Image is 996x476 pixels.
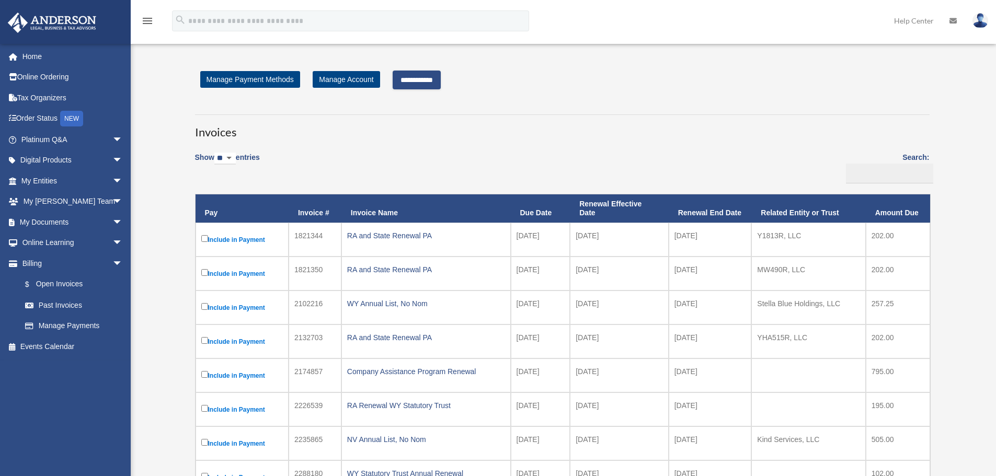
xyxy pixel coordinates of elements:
a: Manage Account [313,71,380,88]
span: arrow_drop_down [112,191,133,213]
span: arrow_drop_down [112,233,133,254]
div: RA and State Renewal PA [347,330,505,345]
td: 202.00 [866,324,930,358]
div: RA Renewal WY Statutory Trust [347,398,505,413]
a: $Open Invoices [15,274,128,295]
th: Invoice Name: activate to sort column ascending [341,194,511,223]
div: Company Assistance Program Renewal [347,364,505,379]
th: Related Entity or Trust: activate to sort column ascending [751,194,865,223]
a: My Entitiesarrow_drop_down [7,170,139,191]
a: Online Learningarrow_drop_down [7,233,139,253]
td: [DATE] [511,291,570,324]
td: [DATE] [669,257,752,291]
td: [DATE] [511,392,570,426]
a: Tax Organizers [7,87,139,108]
label: Include in Payment [201,267,283,280]
img: User Pic [972,13,988,28]
input: Include in Payment [201,439,208,446]
a: Billingarrow_drop_down [7,253,133,274]
a: Order StatusNEW [7,108,139,130]
td: 795.00 [866,358,930,392]
span: arrow_drop_down [112,150,133,171]
span: arrow_drop_down [112,253,133,274]
a: Platinum Q&Aarrow_drop_down [7,129,139,150]
a: Past Invoices [15,295,133,316]
label: Include in Payment [201,437,283,450]
label: Include in Payment [201,403,283,416]
input: Include in Payment [201,371,208,378]
input: Include in Payment [201,337,208,344]
h3: Invoices [195,114,930,141]
td: [DATE] [570,426,668,460]
td: 2102216 [289,291,341,324]
td: 202.00 [866,257,930,291]
label: Include in Payment [201,301,283,314]
th: Invoice #: activate to sort column ascending [289,194,341,223]
label: Search: [842,151,930,183]
input: Include in Payment [201,405,208,412]
a: menu [141,18,154,27]
td: 257.25 [866,291,930,324]
a: Online Ordering [7,67,139,88]
td: [DATE] [511,223,570,257]
label: Include in Payment [201,369,283,382]
td: Y1813R, LLC [751,223,865,257]
td: 1821344 [289,223,341,257]
td: 1821350 [289,257,341,291]
td: 2235865 [289,426,341,460]
i: menu [141,15,154,27]
div: WY Annual List, No Nom [347,296,505,311]
td: YHA515R, LLC [751,324,865,358]
a: Digital Productsarrow_drop_down [7,150,139,171]
td: [DATE] [570,392,668,426]
td: 195.00 [866,392,930,426]
th: Amount Due: activate to sort column ascending [866,194,930,223]
th: Renewal Effective Date: activate to sort column ascending [570,194,668,223]
div: RA and State Renewal PA [347,262,505,277]
a: My [PERSON_NAME] Teamarrow_drop_down [7,191,139,212]
label: Include in Payment [201,335,283,348]
td: [DATE] [570,257,668,291]
td: [DATE] [511,324,570,358]
td: [DATE] [570,358,668,392]
span: arrow_drop_down [112,212,133,233]
td: Kind Services, LLC [751,426,865,460]
input: Include in Payment [201,235,208,242]
td: [DATE] [511,358,570,392]
td: [DATE] [669,291,752,324]
td: [DATE] [570,324,668,358]
i: search [175,14,186,26]
input: Search: [846,164,933,183]
select: Showentries [214,153,236,165]
div: RA and State Renewal PA [347,228,505,243]
td: 202.00 [866,223,930,257]
td: [DATE] [669,324,752,358]
td: [DATE] [511,426,570,460]
a: Manage Payment Methods [200,71,300,88]
td: 505.00 [866,426,930,460]
input: Include in Payment [201,303,208,310]
a: Home [7,46,139,67]
a: My Documentsarrow_drop_down [7,212,139,233]
a: Manage Payments [15,316,133,336]
th: Renewal End Date: activate to sort column ascending [669,194,752,223]
span: arrow_drop_down [112,170,133,192]
div: NEW [60,111,83,126]
td: [DATE] [570,223,668,257]
div: NV Annual List, No Nom [347,432,505,447]
td: MW490R, LLC [751,257,865,291]
img: Anderson Advisors Platinum Portal [5,13,99,33]
td: [DATE] [669,426,752,460]
td: [DATE] [511,257,570,291]
label: Show entries [195,151,260,175]
th: Due Date: activate to sort column ascending [511,194,570,223]
span: $ [31,278,36,291]
td: Stella Blue Holdings, LLC [751,291,865,324]
td: [DATE] [669,223,752,257]
td: 2174857 [289,358,341,392]
label: Include in Payment [201,233,283,246]
th: Pay: activate to sort column descending [196,194,289,223]
td: [DATE] [669,392,752,426]
a: Events Calendar [7,336,139,357]
td: 2226539 [289,392,341,426]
